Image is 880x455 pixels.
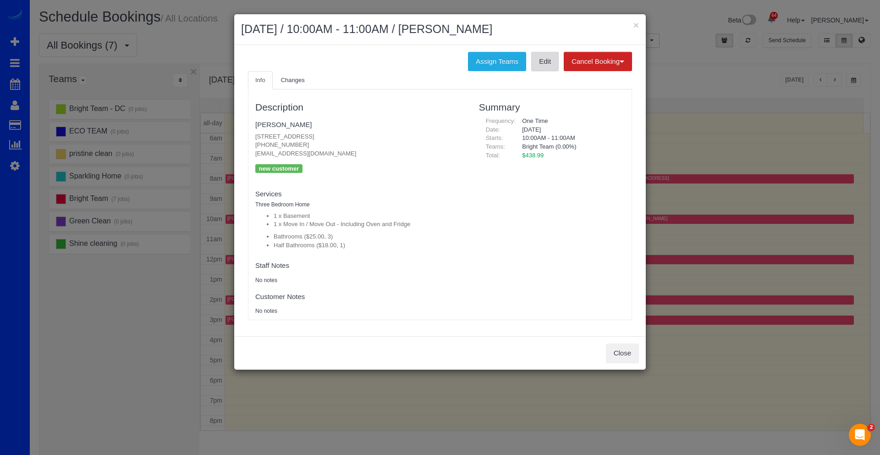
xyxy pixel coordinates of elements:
h5: Three Bedroom Home [255,202,465,208]
li: Bright Team (0.00%) [522,143,618,151]
h2: [DATE] / 10:00AM - 11:00AM / [PERSON_NAME] [241,21,639,38]
span: Changes [281,77,305,83]
span: Starts: [486,134,503,141]
span: Teams: [486,143,505,150]
p: new customer [255,164,302,173]
h3: Summary [479,102,625,112]
pre: No notes [255,307,465,315]
button: Close [606,344,639,363]
iframe: Intercom live chat [849,424,871,446]
div: [DATE] [515,126,625,134]
h3: Description [255,102,465,112]
a: Info [248,71,273,90]
span: Total: [486,152,500,159]
button: Assign Teams [468,52,526,71]
a: Edit [531,52,559,71]
a: [PERSON_NAME] [255,121,312,128]
span: 2 [868,424,875,431]
li: Bathrooms ($25.00, 3) [274,233,465,241]
span: Date: [486,126,500,133]
h4: Customer Notes [255,293,465,301]
div: One Time [515,117,625,126]
li: Half Bathrooms ($18.00, 1) [274,241,465,250]
li: 1 x Basement [274,212,465,221]
span: $438.99 [522,152,544,159]
span: Frequency: [486,117,516,124]
button: Cancel Booking [564,52,632,71]
button: × [633,20,639,30]
a: Changes [274,71,312,90]
div: 10:00AM - 11:00AM [515,134,625,143]
pre: No notes [255,277,465,284]
span: Info [255,77,265,83]
p: [STREET_ADDRESS] [PHONE_NUMBER] [EMAIL_ADDRESS][DOMAIN_NAME] [255,133,465,158]
h4: Staff Notes [255,262,465,270]
h4: Services [255,190,465,198]
li: 1 x Move In / Move Out - Including Oven and Fridge [274,220,465,229]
